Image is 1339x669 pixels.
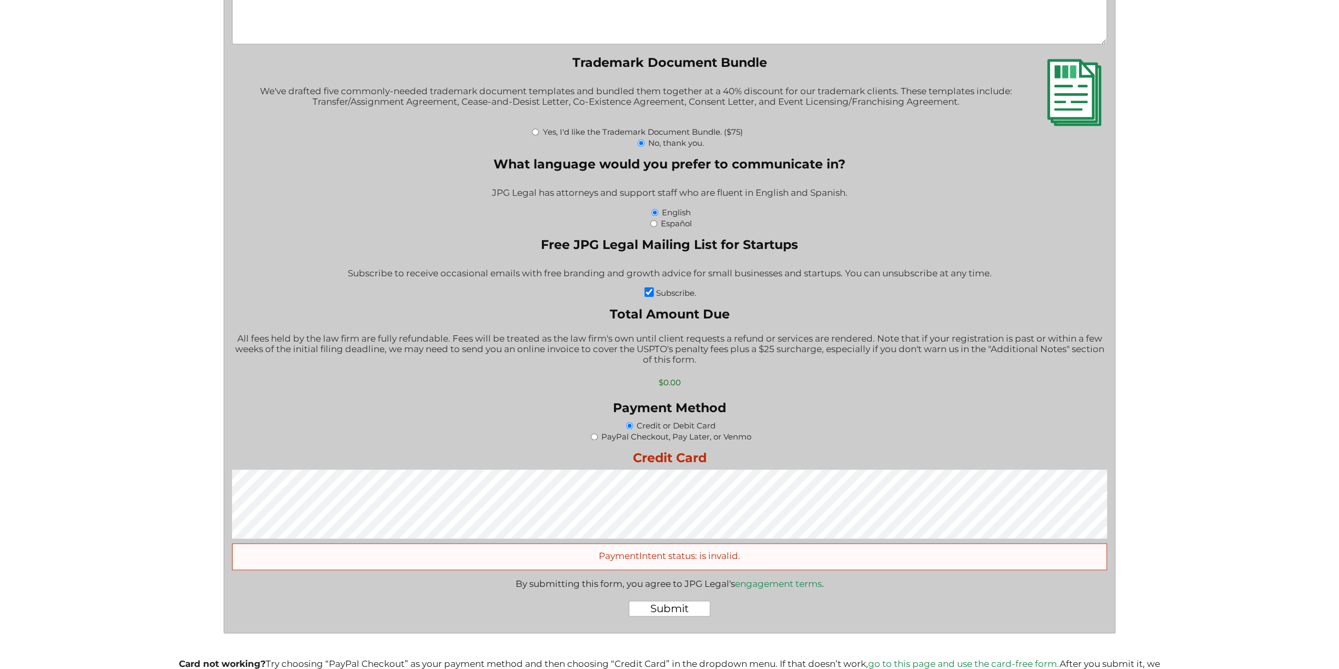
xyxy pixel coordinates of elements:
label: Total Amount Due [232,306,1107,322]
legend: Trademark Document Bundle [572,55,767,70]
div: All fees held by the law firm are fully refundable. Fees will be treated as the law firm's own un... [232,326,1107,373]
a: engagement terms [735,578,822,589]
div: PaymentIntent status: is invalid. [232,543,1107,570]
label: PayPal Checkout, Pay Later, or Venmo [601,432,751,442]
label: Yes, I'd like the Trademark Document Bundle. ($75) [542,127,742,137]
label: English [662,207,691,217]
div: By submitting this form, you agree to JPG Legal's . [516,578,824,589]
input: Submit [629,601,710,616]
img: Trademark Document Bundle [1040,59,1107,126]
a: go to this page and use the card-free form. [868,658,1060,669]
label: Subscribe. [656,288,696,298]
legend: Payment Method [613,400,726,415]
label: Credit Card [232,450,1107,465]
div: We've drafted five commonly-needed trademark document templates and bundled them together at a 40... [232,79,1107,126]
b: Card not working? [179,658,266,669]
div: JPG Legal has attorneys and support staff who are fluent in English and Spanish. [232,181,1107,206]
label: No, thank you. [648,138,704,148]
label: Español [661,218,692,228]
div: Subscribe to receive occasional emails with free branding and growth advice for small businesses ... [232,261,1107,287]
legend: Free JPG Legal Mailing List for Startups [541,237,798,252]
legend: What language would you prefer to communicate in? [494,156,845,172]
label: Credit or Debit Card [637,421,716,431]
